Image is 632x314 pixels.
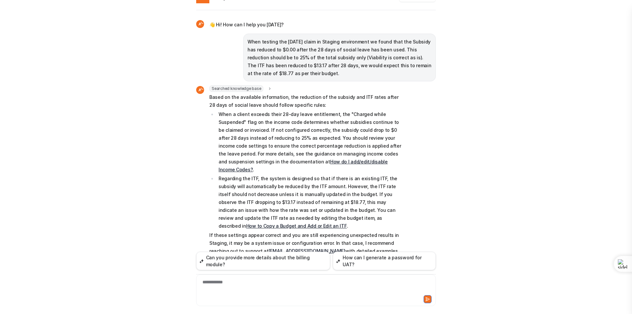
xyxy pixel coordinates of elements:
[269,248,345,254] a: [EMAIL_ADDRESS][DOMAIN_NAME]
[209,85,263,92] span: Searched knowledge base
[209,93,402,109] p: Based on the available information, the reduction of the subsidy and ITF rates after 28 days of s...
[196,20,204,28] img: Widget
[196,86,204,94] img: Widget
[219,159,388,172] a: How do I add/edit/disable Income Codes?
[248,38,432,77] p: When testing the [DATE] claim in Staging environment we found that the Subsidy has reduced to $0....
[209,21,284,29] p: 👋 Hi! How can I help you [DATE]?
[333,252,436,270] button: How can I generate a password for UAT?
[219,175,402,230] p: Regarding the ITF, the system is designed so that if there is an existing ITF, the subsidy will a...
[219,110,402,174] p: When a client exceeds their 28-day leave entitlement, the "Charged while Suspended" flag on the i...
[209,231,402,263] p: If these settings appear correct and you are still experiencing unexpected results in Staging, it...
[196,252,330,270] button: Can you provide more details about the billing module?
[246,223,347,229] a: How to Copy a Budget and Add or Edit an ITF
